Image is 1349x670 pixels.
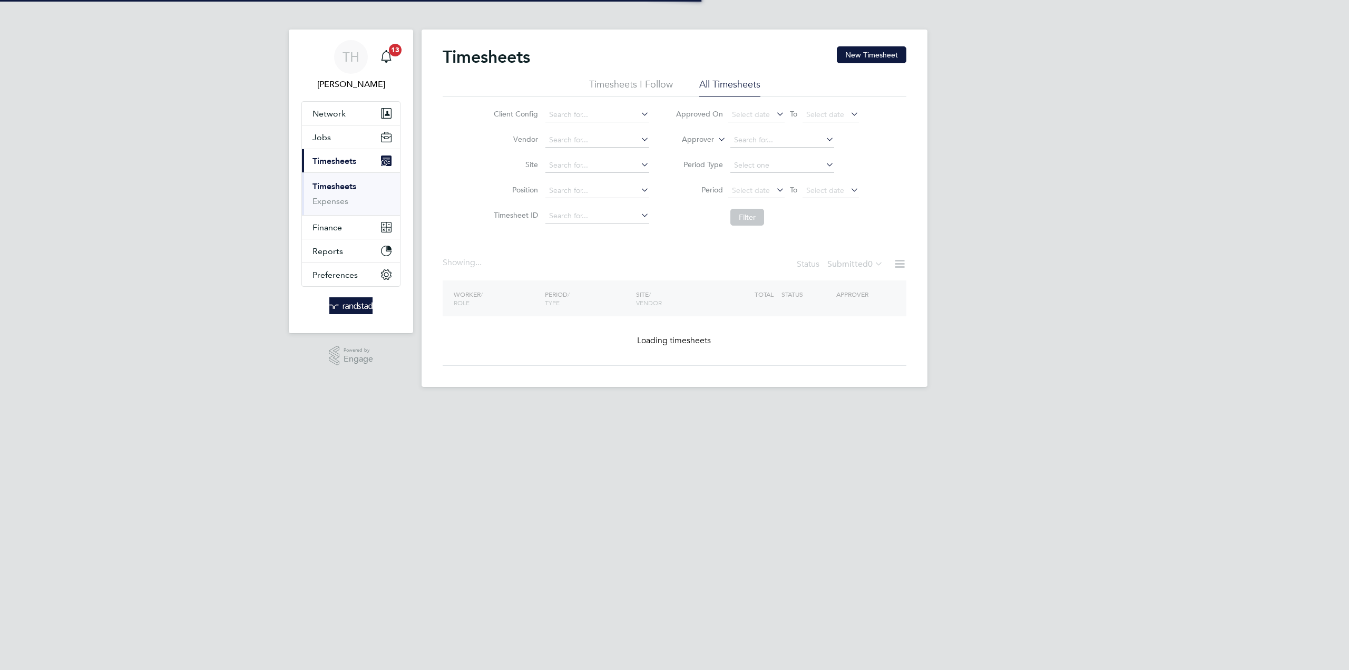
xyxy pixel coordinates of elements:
[376,40,397,74] a: 13
[329,346,374,366] a: Powered byEngage
[732,110,770,119] span: Select date
[491,134,538,144] label: Vendor
[676,185,723,195] label: Period
[302,263,400,286] button: Preferences
[302,216,400,239] button: Finance
[302,102,400,125] button: Network
[491,210,538,220] label: Timesheet ID
[676,109,723,119] label: Approved On
[475,257,482,268] span: ...
[301,78,400,91] span: Tom Heath
[302,172,400,215] div: Timesheets
[344,355,373,364] span: Engage
[730,209,764,226] button: Filter
[312,196,348,206] a: Expenses
[545,108,649,122] input: Search for...
[491,109,538,119] label: Client Config
[329,297,373,314] img: randstad-logo-retina.png
[312,181,356,191] a: Timesheets
[667,134,714,145] label: Approver
[344,346,373,355] span: Powered by
[732,186,770,195] span: Select date
[312,270,358,280] span: Preferences
[545,158,649,173] input: Search for...
[797,257,885,272] div: Status
[301,40,400,91] a: TH[PERSON_NAME]
[730,158,834,173] input: Select one
[699,78,760,97] li: All Timesheets
[545,209,649,224] input: Search for...
[302,149,400,172] button: Timesheets
[312,109,346,119] span: Network
[389,44,402,56] span: 13
[545,133,649,148] input: Search for...
[676,160,723,169] label: Period Type
[443,257,484,268] div: Showing
[312,246,343,256] span: Reports
[491,185,538,195] label: Position
[302,239,400,263] button: Reports
[302,125,400,149] button: Jobs
[827,259,883,269] label: Submitted
[868,259,873,269] span: 0
[343,50,359,64] span: TH
[806,186,844,195] span: Select date
[289,30,413,333] nav: Main navigation
[787,107,800,121] span: To
[589,78,673,97] li: Timesheets I Follow
[837,46,906,63] button: New Timesheet
[545,183,649,198] input: Search for...
[312,156,356,166] span: Timesheets
[787,183,800,197] span: To
[443,46,530,67] h2: Timesheets
[301,297,400,314] a: Go to home page
[312,222,342,232] span: Finance
[806,110,844,119] span: Select date
[730,133,834,148] input: Search for...
[491,160,538,169] label: Site
[312,132,331,142] span: Jobs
